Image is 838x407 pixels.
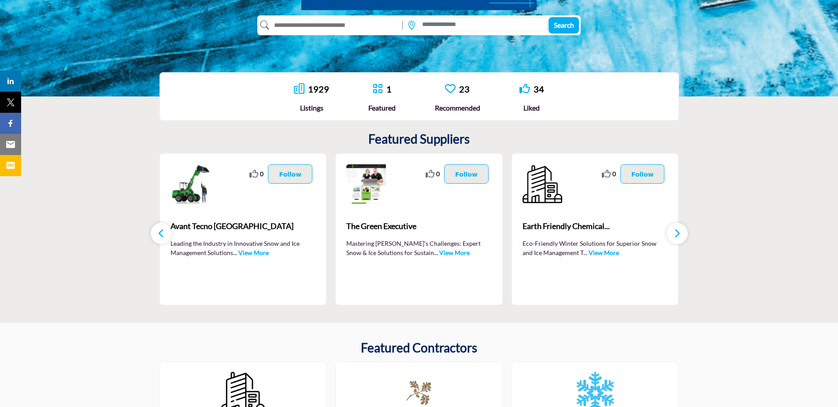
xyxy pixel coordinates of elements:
[620,164,665,184] button: Follow
[171,239,316,256] p: Leading the Industry in Innovative Snow and Ice Management Solutions
[294,103,329,113] div: Listings
[523,164,562,204] img: Earth Friendly Chemicals Inc.
[444,164,489,184] button: Follow
[589,249,619,256] a: View More
[346,220,492,232] span: The Green Executive
[346,215,492,238] a: The Green Executive
[238,249,269,256] a: View More
[386,84,392,94] a: 1
[519,103,544,113] div: Liked
[233,249,237,256] span: ...
[400,18,405,32] img: Rectangle%203585.svg
[361,340,477,355] h2: Featured Contractors
[523,239,668,256] p: Eco-Friendly Winter Solutions for Superior Snow and Ice Management T
[171,220,316,232] span: Avant Tecno [GEOGRAPHIC_DATA]
[523,215,668,238] a: Earth Friendly Chemical...
[434,249,438,256] span: ...
[346,164,386,204] img: The Green Executive
[368,103,396,113] div: Featured
[372,83,383,95] a: Go to Featured
[368,132,470,147] h2: Featured Suppliers
[279,169,301,179] p: Follow
[435,103,480,113] div: Recommended
[268,164,312,184] button: Follow
[519,83,530,94] i: Go to Liked
[459,84,470,94] a: 23
[445,83,456,95] a: Go to Recommended
[171,215,316,238] b: Avant Tecno USA
[308,84,329,94] a: 1929
[439,249,470,256] a: View More
[523,220,668,232] span: Earth Friendly Chemical...
[455,169,478,179] p: Follow
[346,239,492,256] p: Mastering [PERSON_NAME]'s Challenges: Expert Snow & Ice Solutions for Sustain
[523,215,668,238] b: Earth Friendly Chemicals Inc.
[436,169,440,178] span: 0
[260,169,263,178] span: 0
[549,17,579,33] button: Search
[554,21,574,29] span: Search
[612,169,616,178] span: 0
[583,249,587,256] span: ...
[631,169,654,179] p: Follow
[534,84,544,94] a: 34
[171,164,210,204] img: Avant Tecno USA
[171,215,316,238] a: Avant Tecno [GEOGRAPHIC_DATA]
